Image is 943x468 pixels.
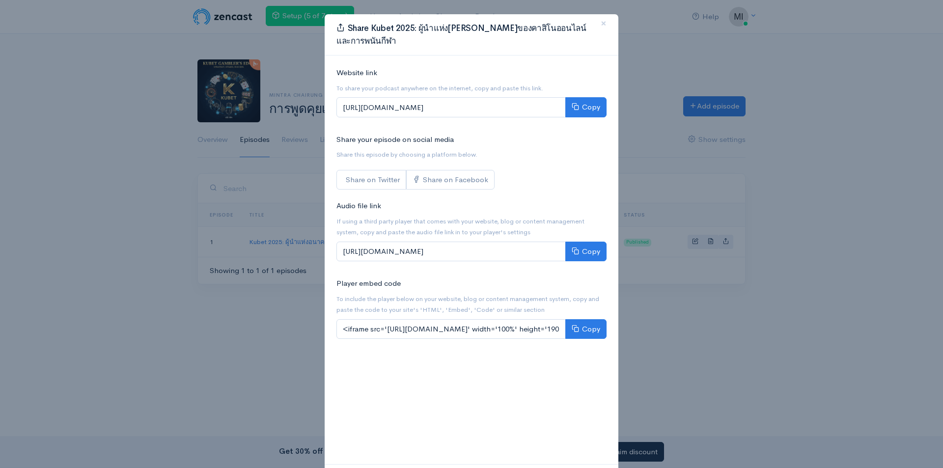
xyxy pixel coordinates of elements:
[336,217,584,237] small: If using a third party player that comes with your website, blog or content management system, co...
[336,23,586,46] span: Share Kubet 2025: ผู้นำแห่ง[PERSON_NAME]ของคาสิโนออนไลน์และการพนันกีฬา
[336,170,495,190] div: Social sharing links
[336,200,381,212] label: Audio file link
[336,84,543,92] small: To share your podcast anywhere on the internet, copy and paste this link.
[336,319,566,339] input: <iframe src='[URL][DOMAIN_NAME]' width='100%' height='190' frameborder='0' scrolling='no' seamles...
[336,170,406,190] a: Share on Twitter
[601,16,607,30] span: ×
[565,319,607,339] button: Copy
[565,242,607,262] button: Copy
[565,97,607,117] button: Copy
[336,67,377,79] label: Website link
[336,134,454,145] label: Share your episode on social media
[589,10,618,37] button: Close
[336,295,599,314] small: To include the player below on your website, blog or content management system, copy and paste th...
[336,97,566,117] input: [URL][DOMAIN_NAME]
[336,242,566,262] input: [URL][DOMAIN_NAME]
[336,278,401,289] label: Player embed code
[336,150,477,159] small: Share this episode by choosing a platform below.
[406,170,495,190] a: Share on Facebook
